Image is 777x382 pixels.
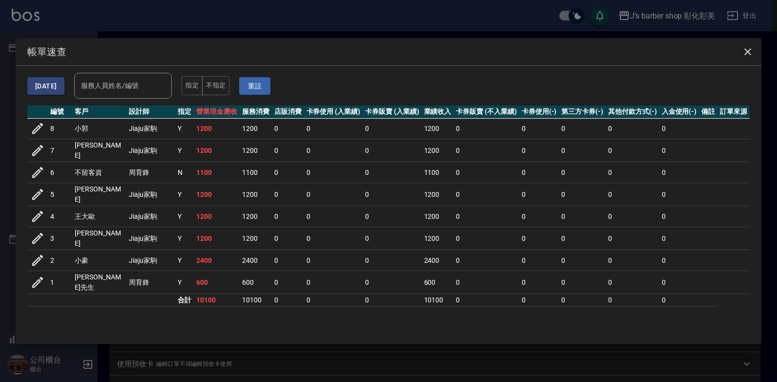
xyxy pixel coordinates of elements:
td: 1200 [240,118,272,139]
td: 600 [422,271,454,294]
td: 王大歐 [72,206,126,227]
td: 0 [272,206,304,227]
td: 0 [606,227,659,250]
td: 8 [48,118,72,139]
td: 1200 [240,206,272,227]
td: 1100 [194,162,240,183]
td: 0 [272,118,304,139]
th: 入金使用(-) [659,106,699,118]
td: 1100 [422,162,454,183]
td: 3 [48,227,72,250]
td: 600 [240,271,272,294]
td: 0 [272,139,304,162]
td: 0 [519,139,559,162]
td: 2400 [240,250,272,271]
th: 備註 [699,106,717,118]
td: 0 [659,206,699,227]
td: 小郭 [72,118,126,139]
td: 0 [272,162,304,183]
td: Y [175,118,194,139]
th: 卡券販賣 (入業績) [363,106,422,118]
td: 0 [559,206,606,227]
th: 客戶 [72,106,126,118]
td: 0 [559,139,606,162]
th: 服務消費 [240,106,272,118]
td: 0 [606,183,659,206]
td: Y [175,250,194,271]
th: 編號 [48,106,72,118]
td: 1200 [194,118,240,139]
td: 1200 [422,139,454,162]
td: 0 [363,139,422,162]
td: 1 [48,271,72,294]
td: 0 [559,294,606,307]
td: [PERSON_NAME]先生 [72,271,126,294]
td: Jiaju家駒 [126,183,175,206]
td: 0 [519,227,559,250]
th: 訂單來源 [717,106,750,118]
td: 0 [606,250,659,271]
td: 600 [194,271,240,294]
th: 卡券販賣 (不入業績) [453,106,519,118]
td: 2 [48,250,72,271]
td: 0 [606,271,659,294]
td: 0 [519,206,559,227]
td: 10100 [240,294,272,307]
td: 0 [272,294,304,307]
td: 0 [363,162,422,183]
td: 0 [559,271,606,294]
td: 0 [559,227,606,250]
td: 0 [519,250,559,271]
td: 0 [659,118,699,139]
td: Y [175,227,194,250]
td: 1200 [240,183,272,206]
td: 7 [48,139,72,162]
th: 業績收入 [422,106,454,118]
td: 10100 [194,294,240,307]
td: 0 [606,294,659,307]
td: 0 [606,206,659,227]
td: 0 [606,162,659,183]
td: 0 [363,206,422,227]
th: 第三方卡券(-) [559,106,606,118]
td: 1200 [422,183,454,206]
td: 5 [48,183,72,206]
td: 0 [659,183,699,206]
td: 0 [363,250,422,271]
td: 1200 [240,227,272,250]
td: 合計 [175,294,194,307]
td: 4 [48,206,72,227]
td: 0 [453,206,519,227]
th: 設計師 [126,106,175,118]
td: 0 [559,118,606,139]
td: 0 [272,271,304,294]
td: 0 [559,183,606,206]
td: 1200 [194,139,240,162]
td: 1200 [194,183,240,206]
td: 0 [304,118,363,139]
td: 0 [453,271,519,294]
td: 周育鋒 [126,162,175,183]
th: 卡券使用(-) [519,106,559,118]
th: 指定 [175,106,194,118]
td: 0 [519,118,559,139]
td: 0 [304,250,363,271]
td: 2400 [194,250,240,271]
td: [PERSON_NAME] [72,227,126,250]
td: 0 [659,250,699,271]
button: 重設 [239,77,270,95]
td: 1200 [194,206,240,227]
td: 0 [304,183,363,206]
td: 0 [559,250,606,271]
td: 0 [559,162,606,183]
th: 店販消費 [272,106,304,118]
td: 0 [519,271,559,294]
td: Y [175,183,194,206]
td: 0 [304,206,363,227]
td: Y [175,206,194,227]
td: 0 [304,294,363,307]
button: 指定 [182,76,203,95]
td: 0 [453,250,519,271]
td: [PERSON_NAME] [72,139,126,162]
td: 1200 [422,118,454,139]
